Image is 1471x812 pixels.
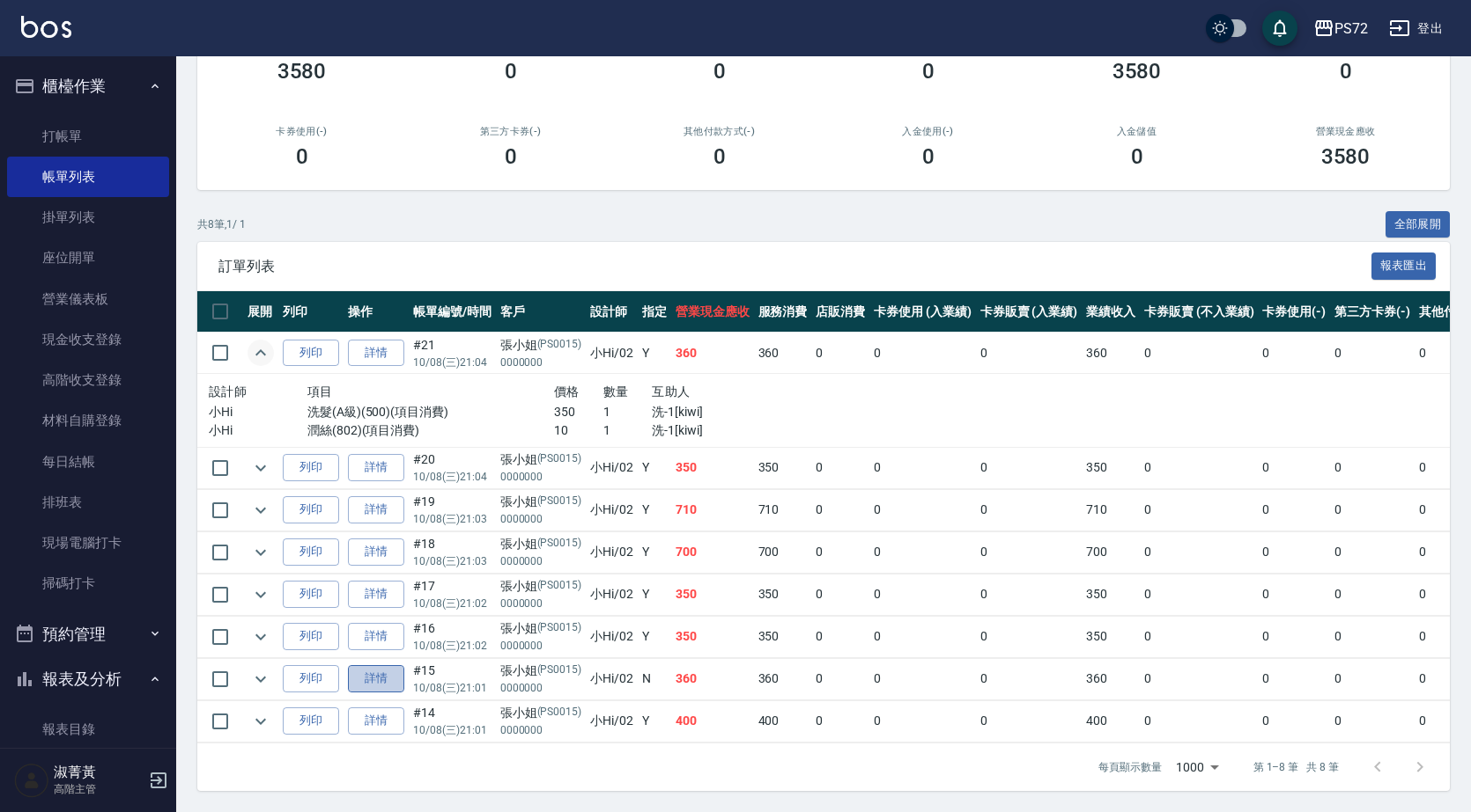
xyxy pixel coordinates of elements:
[348,496,404,523] a: 詳情
[586,574,638,615] td: 小Hi /02
[976,447,1083,488] td: 0
[427,126,594,137] h2: 第三方卡券(-)
[409,291,496,333] th: 帳單編號/時間
[976,489,1083,530] td: 0
[537,493,582,511] p: (PS0015)
[1340,59,1352,84] h3: 0
[197,216,246,232] p: 共 8 筆, 1 / 1
[1330,700,1415,742] td: 0
[283,707,339,735] button: 列印
[554,403,603,421] p: 350
[638,574,671,615] td: Y
[14,763,49,798] img: Person
[976,531,1083,573] td: 0
[845,126,1011,137] h2: 入金使用(-)
[500,469,582,485] p: 0000000
[7,563,169,604] a: 掃碼打卡
[754,489,812,530] td: 710
[409,489,496,530] td: #19
[21,16,71,38] img: Logo
[1131,144,1143,169] h3: 0
[754,333,812,374] td: 360
[1053,126,1220,137] h2: 入金儲值
[537,577,582,596] p: (PS0015)
[869,447,976,488] td: 0
[307,384,333,399] span: 項目
[638,531,671,573] td: Y
[413,553,492,569] p: 10/08 (三) 21:03
[1330,333,1415,374] td: 0
[7,63,169,109] button: 櫃檯作業
[248,666,274,692] button: expand row
[283,665,339,692] button: 列印
[307,403,554,421] p: 洗髮(A級)(500)(項目消費)
[976,291,1083,333] th: 卡券販賣 (入業績)
[537,535,582,553] p: (PS0015)
[754,700,812,742] td: 400
[348,581,404,608] a: 詳情
[1330,616,1415,657] td: 0
[54,781,144,797] p: 高階主管
[500,596,582,611] p: 0000000
[283,623,339,650] button: 列印
[1262,11,1297,46] button: save
[409,333,496,374] td: #21
[976,616,1083,657] td: 0
[505,59,517,84] h3: 0
[671,333,754,374] td: 360
[754,574,812,615] td: 350
[638,700,671,742] td: Y
[754,658,812,699] td: 360
[1082,531,1140,573] td: 700
[409,700,496,742] td: #14
[413,680,492,696] p: 10/08 (三) 21:01
[638,489,671,530] td: Y
[869,531,976,573] td: 0
[1382,12,1450,45] button: 登出
[500,704,582,722] div: 張小姐
[586,333,638,374] td: 小Hi /02
[754,616,812,657] td: 350
[586,291,638,333] th: 設計師
[1306,11,1375,47] button: PS72
[248,497,274,523] button: expand row
[554,421,603,440] p: 10
[1258,489,1330,530] td: 0
[671,489,754,530] td: 710
[869,700,976,742] td: 0
[811,291,869,333] th: 店販消費
[344,291,409,333] th: 操作
[283,454,339,481] button: 列印
[7,279,169,319] a: 營業儀表板
[248,539,274,566] button: expand row
[413,638,492,654] p: 10/08 (三) 21:02
[638,291,671,333] th: 指定
[500,722,582,738] p: 0000000
[1258,574,1330,615] td: 0
[586,531,638,573] td: 小Hi /02
[500,619,582,638] div: 張小姐
[1112,59,1162,84] h3: 3580
[922,59,935,84] h3: 0
[537,619,582,638] p: (PS0015)
[537,336,582,355] p: (PS0015)
[1082,616,1140,657] td: 350
[586,616,638,657] td: 小Hi /02
[500,493,582,511] div: 張小姐
[7,709,169,750] a: 報表目錄
[248,624,274,650] button: expand row
[500,535,582,553] div: 張小姐
[869,291,976,333] th: 卡券使用 (入業績)
[869,574,976,615] td: 0
[348,340,404,367] a: 詳情
[1386,211,1451,238] button: 全部展開
[277,59,327,84] h3: 3580
[500,553,582,569] p: 0000000
[1082,489,1140,530] td: 710
[283,581,339,608] button: 列印
[7,523,169,563] a: 現場電腦打卡
[7,360,169,400] a: 高階收支登錄
[1140,333,1258,374] td: 0
[811,658,869,699] td: 0
[671,616,754,657] td: 350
